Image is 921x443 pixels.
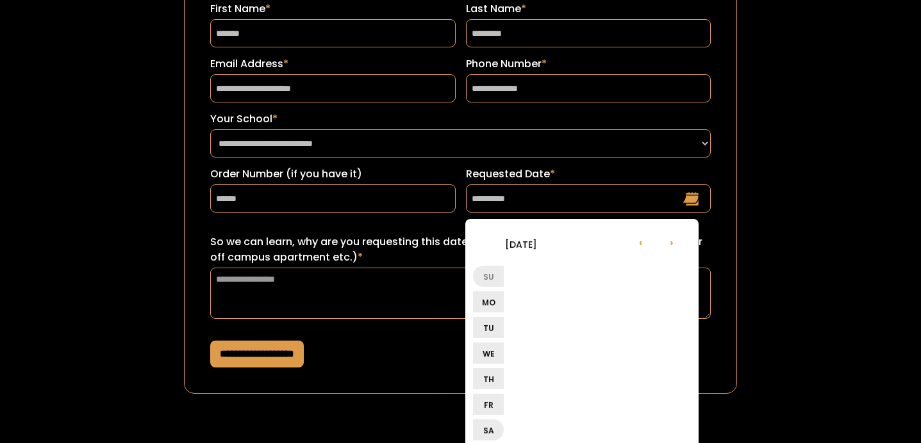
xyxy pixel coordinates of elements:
label: Your School [210,111,710,127]
label: Email Address [210,56,455,72]
li: › [656,227,687,257]
label: Phone Number [466,56,711,72]
label: Requested Date [466,166,711,182]
li: Su [473,266,504,287]
li: Fr [473,394,504,415]
li: Sa [473,419,504,440]
li: ‹ [626,227,656,257]
label: First Name [210,1,455,17]
li: We [473,342,504,364]
label: So we can learn, why are you requesting this date? (ex: sorority recruitment, lease turn over for... [210,234,710,265]
li: Tu [473,317,504,338]
li: Mo [473,291,504,312]
li: [DATE] [473,229,569,259]
label: Order Number (if you have it) [210,166,455,182]
label: Last Name [466,1,711,17]
li: Th [473,368,504,389]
